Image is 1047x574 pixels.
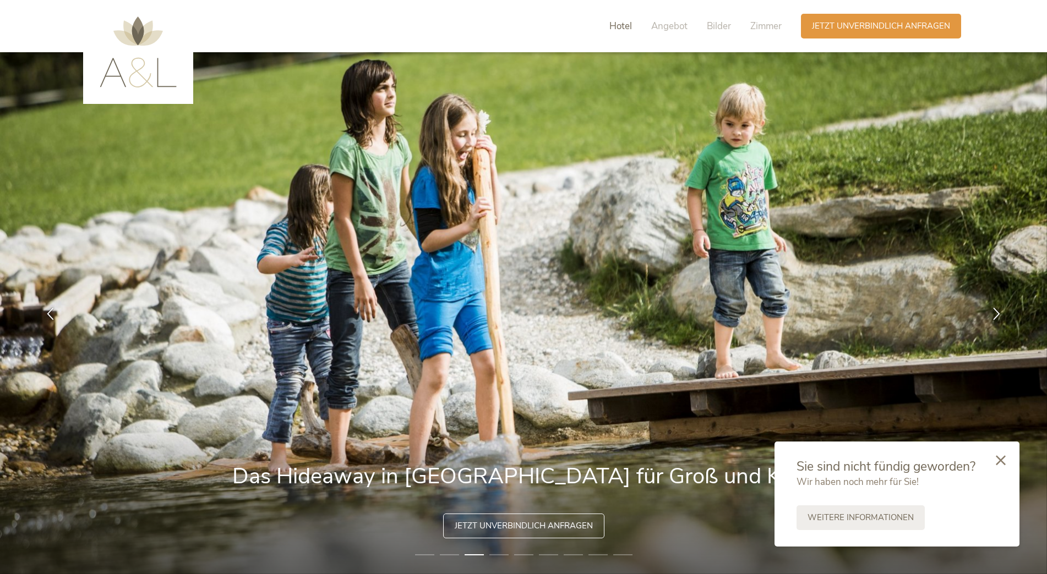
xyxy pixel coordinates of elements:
img: AMONTI & LUNARIS Wellnessresort [100,16,177,87]
span: Jetzt unverbindlich anfragen [455,520,593,532]
span: Zimmer [750,20,782,32]
a: Weitere Informationen [797,505,925,530]
span: Sie sind nicht fündig geworden? [797,458,975,475]
span: Weitere Informationen [808,512,914,523]
span: Bilder [707,20,731,32]
span: Angebot [651,20,688,32]
span: Wir haben noch mehr für Sie! [797,476,919,488]
span: Hotel [609,20,632,32]
span: Jetzt unverbindlich anfragen [812,20,950,32]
